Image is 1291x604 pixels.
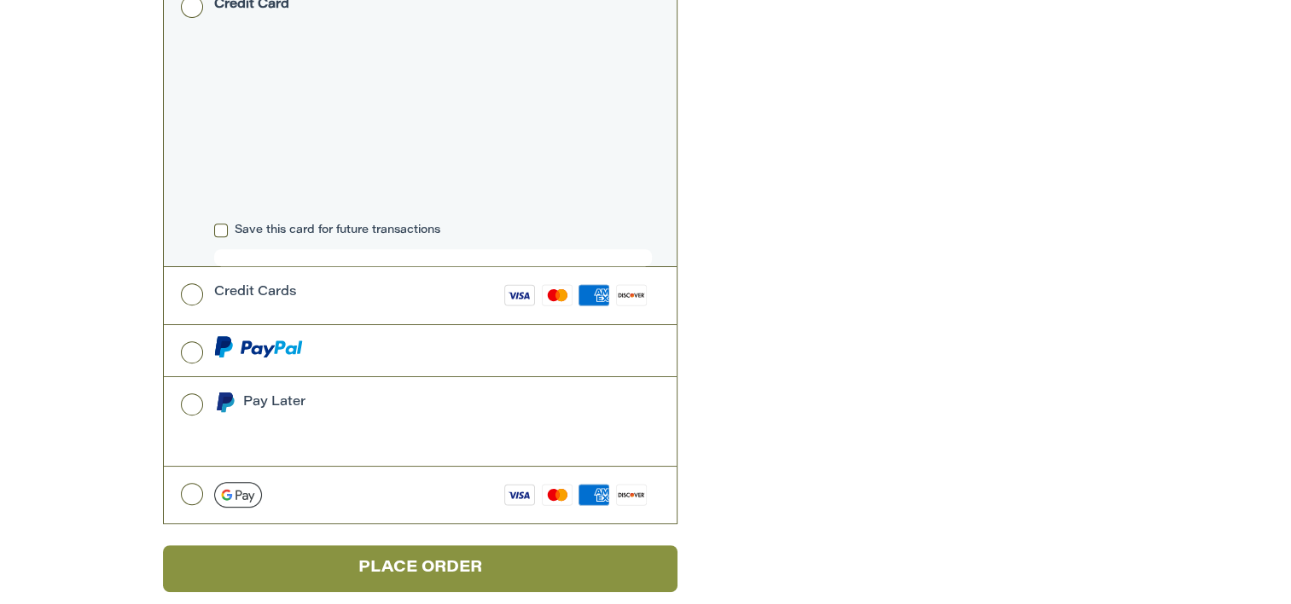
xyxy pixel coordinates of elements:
button: Place Order [163,545,677,592]
iframe: Secure payment input frame [211,35,655,217]
div: Credit Cards [214,278,297,306]
img: PayPal icon [214,336,303,357]
img: Google Pay icon [214,482,262,508]
label: Save this card for future transactions [214,224,652,237]
img: Pay Later icon [214,392,236,413]
iframe: PayPal Message 1 [214,416,562,444]
div: Pay Later [243,388,561,416]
